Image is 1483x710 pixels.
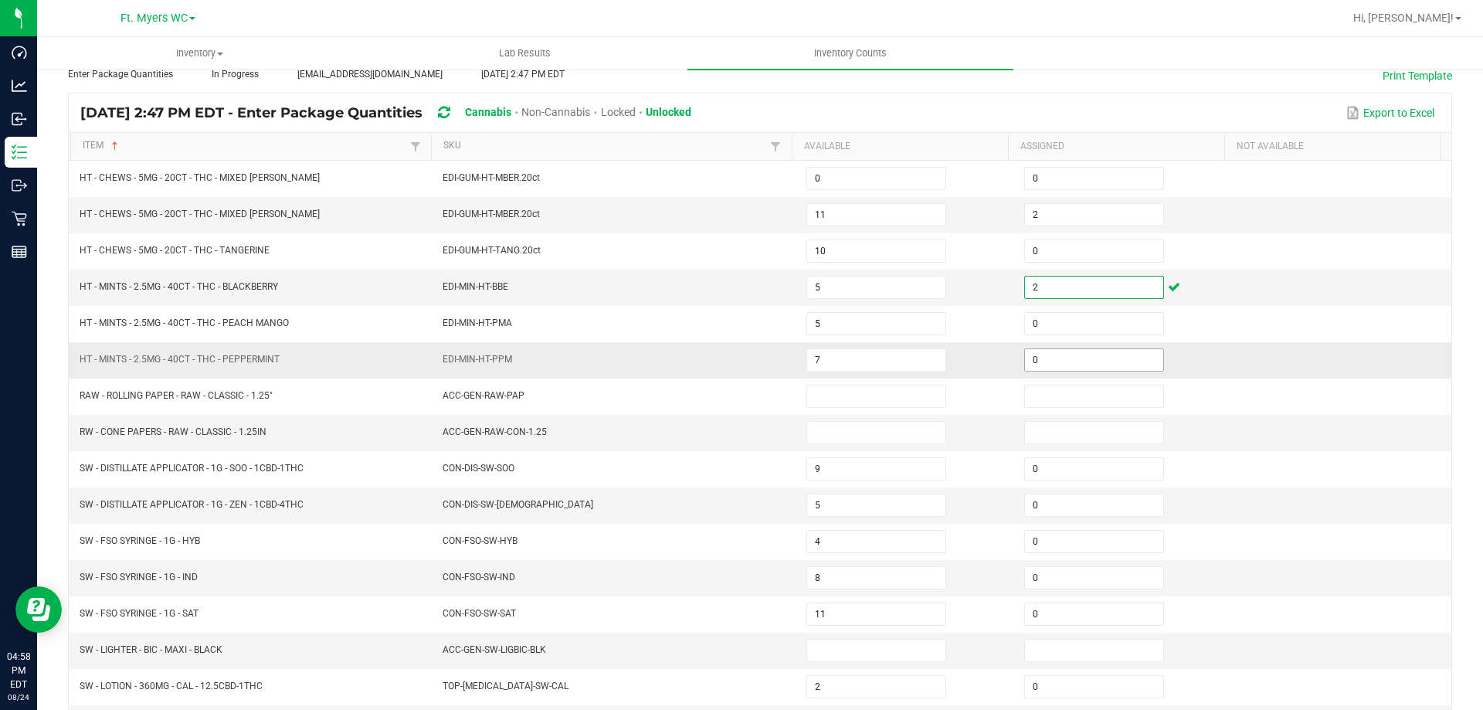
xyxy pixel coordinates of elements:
[12,244,27,260] inline-svg: Reports
[80,426,266,437] span: RW - CONE PAPERS - RAW - CLASSIC - 1.25IN
[80,172,320,183] span: HT - CHEWS - 5MG - 20CT - THC - MIXED [PERSON_NAME]
[80,99,703,127] div: [DATE] 2:47 PM EDT - Enter Package Quantities
[646,106,691,118] span: Unlocked
[80,354,280,365] span: HT - MINTS - 2.5MG - 40CT - THC - PEPPERMINT
[12,111,27,127] inline-svg: Inbound
[443,644,546,655] span: ACC-GEN-SW-LIGBIC-BLK
[362,37,687,70] a: Lab Results
[443,608,516,619] span: CON-FSO-SW-SAT
[443,354,512,365] span: EDI-MIN-HT-PPM
[80,499,304,510] span: SW - DISTILLATE APPLICATOR - 1G - ZEN - 1CBD-4THC
[12,144,27,160] inline-svg: Inventory
[83,140,406,152] a: ItemSortable
[601,106,636,118] span: Locked
[443,245,541,256] span: EDI-GUM-HT-TANG.20ct
[68,69,173,80] span: Enter Package Quantities
[80,209,320,219] span: HT - CHEWS - 5MG - 20CT - THC - MIXED [PERSON_NAME]
[1224,133,1441,161] th: Not Available
[766,137,785,156] a: Filter
[7,691,30,703] p: 08/24
[7,650,30,691] p: 04:58 PM EDT
[212,69,259,80] span: In Progress
[443,209,540,219] span: EDI-GUM-HT-MBER.20ct
[406,137,425,156] a: Filter
[443,318,512,328] span: EDI-MIN-HT-PMA
[465,106,511,118] span: Cannabis
[792,133,1008,161] th: Available
[15,586,62,633] iframe: Resource center
[443,426,547,437] span: ACC-GEN-RAW-CON-1.25
[80,281,278,292] span: HT - MINTS - 2.5MG - 40CT - THC - BLACKBERRY
[297,69,443,80] span: [EMAIL_ADDRESS][DOMAIN_NAME]
[12,211,27,226] inline-svg: Retail
[1383,68,1452,83] button: Print Template
[443,172,540,183] span: EDI-GUM-HT-MBER.20ct
[80,463,304,474] span: SW - DISTILLATE APPLICATOR - 1G - SOO - 1CBD-1THC
[443,681,568,691] span: TOP-[MEDICAL_DATA]-SW-CAL
[1008,133,1224,161] th: Assigned
[443,572,515,583] span: CON-FSO-SW-IND
[687,37,1013,70] a: Inventory Counts
[80,608,199,619] span: SW - FSO SYRINGE - 1G - SAT
[80,390,273,401] span: RAW - ROLLING PAPER - RAW - CLASSIC - 1.25"
[38,46,361,60] span: Inventory
[1353,12,1454,24] span: Hi, [PERSON_NAME]!
[481,69,565,80] span: [DATE] 2:47 PM EDT
[443,535,518,546] span: CON-FSO-SW-HYB
[12,178,27,193] inline-svg: Outbound
[443,281,508,292] span: EDI-MIN-HT-BBE
[80,535,200,546] span: SW - FSO SYRINGE - 1G - HYB
[443,463,514,474] span: CON-DIS-SW-SOO
[12,78,27,93] inline-svg: Analytics
[80,318,289,328] span: HT - MINTS - 2.5MG - 40CT - THC - PEACH MANGO
[80,681,263,691] span: SW - LOTION - 360MG - CAL - 12.5CBD-1THC
[443,390,524,401] span: ACC-GEN-RAW-PAP
[12,45,27,60] inline-svg: Dashboard
[37,37,362,70] a: Inventory
[443,140,766,152] a: SKUSortable
[80,644,222,655] span: SW - LIGHTER - BIC - MAXI - BLACK
[478,46,572,60] span: Lab Results
[1342,100,1438,126] button: Export to Excel
[120,12,188,25] span: Ft. Myers WC
[80,245,270,256] span: HT - CHEWS - 5MG - 20CT - THC - TANGERINE
[80,572,198,583] span: SW - FSO SYRINGE - 1G - IND
[793,46,908,60] span: Inventory Counts
[109,140,121,152] span: Sortable
[521,106,590,118] span: Non-Cannabis
[443,499,593,510] span: CON-DIS-SW-[DEMOGRAPHIC_DATA]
